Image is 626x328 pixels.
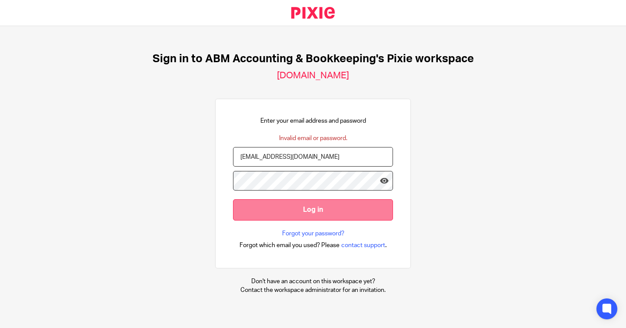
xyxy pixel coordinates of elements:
[282,229,344,238] a: Forgot your password?
[240,286,386,295] p: Contact the workspace administrator for an invitation.
[277,70,349,81] h2: [DOMAIN_NAME]
[341,241,385,250] span: contact support
[153,52,474,66] h1: Sign in to ABM Accounting & Bookkeeping's Pixie workspace
[240,241,340,250] span: Forgot which email you used? Please
[260,117,366,125] p: Enter your email address and password
[233,199,393,221] input: Log in
[233,147,393,167] input: name@example.com
[240,240,387,250] div: .
[279,134,347,143] div: Invalid email or password.
[240,277,386,286] p: Don't have an account on this workspace yet?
